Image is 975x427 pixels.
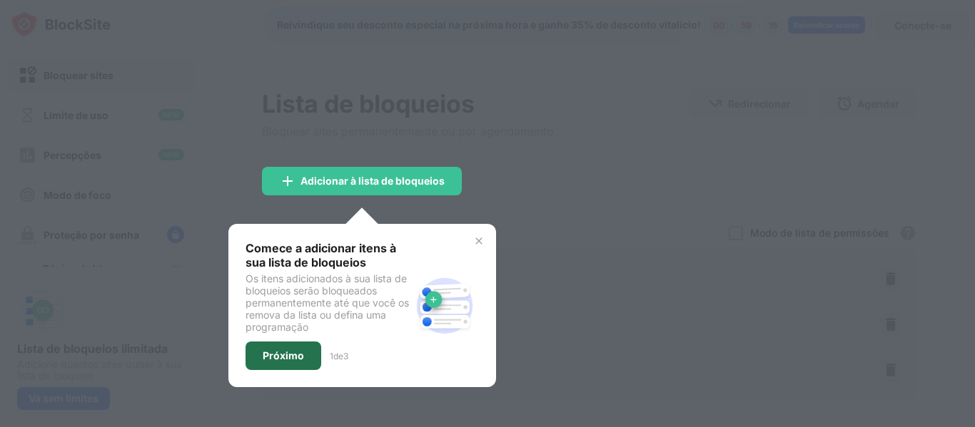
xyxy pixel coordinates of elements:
[246,241,396,269] font: Comece a adicionar itens à sua lista de bloqueios
[343,351,348,361] font: 3
[300,175,445,187] font: Adicionar à lista de bloqueios
[473,235,485,247] img: x-button.svg
[246,272,409,333] font: Os itens adicionados à sua lista de bloqueios serão bloqueados permanentemente até que você os re...
[330,351,333,361] font: 1
[333,351,343,361] font: de
[410,272,479,340] img: block-site.svg
[263,349,304,361] font: Próximo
